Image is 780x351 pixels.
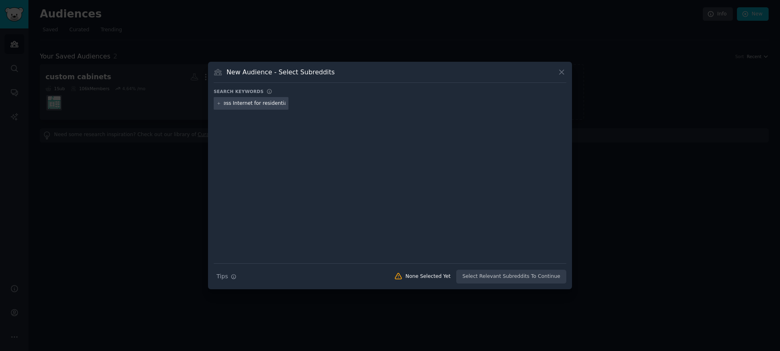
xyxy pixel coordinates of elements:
[227,68,335,76] h3: New Audience - Select Subreddits
[214,269,239,284] button: Tips
[405,273,451,280] div: None Selected Yet
[224,100,286,107] input: New Keyword
[217,272,228,281] span: Tips
[214,89,264,94] h3: Search keywords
